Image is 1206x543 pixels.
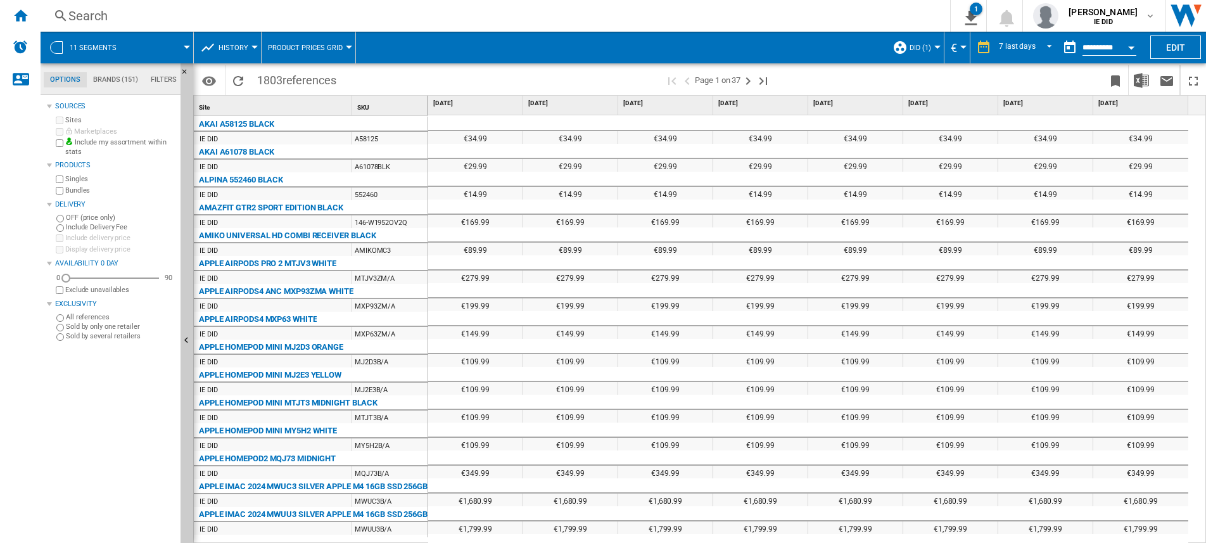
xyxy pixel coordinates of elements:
div: €89.99 [998,243,1093,255]
div: €29.99 [998,159,1093,172]
div: €349.99 [523,466,618,478]
div: €169.99 [1093,215,1188,227]
div: €109.99 [808,354,903,367]
div: [DATE] [716,96,808,112]
div: €349.99 [618,466,713,478]
span: SKU [357,104,369,111]
div: €109.99 [998,438,1093,450]
div: IE DID [200,523,217,536]
div: €1,799.99 [428,521,523,534]
div: €109.99 [1093,410,1188,423]
div: €109.99 [713,410,808,423]
div: AKAI A61078 BLACK [199,144,274,160]
div: [DATE] [906,96,998,112]
span: references [282,73,336,87]
span: [DATE] [718,99,805,108]
div: 90 [162,273,175,283]
span: Product prices grid [268,44,343,52]
button: € [951,32,963,63]
div: €169.99 [428,215,523,227]
div: €199.99 [428,298,523,311]
div: €34.99 [1093,131,1188,144]
span: DID (1) [910,44,931,52]
div: IE DID [200,440,217,452]
div: IE DID [200,189,217,201]
div: AMIKO UNIVERSAL HD COMBI RECEIVER BLACK [199,228,376,243]
div: €109.99 [998,382,1093,395]
div: APPLE AIRPODS4 MXP63 WHITE [199,312,317,327]
div: 0 [53,273,63,283]
div: €109.99 [428,354,523,367]
button: Edit [1150,35,1201,59]
input: Display delivery price [56,286,63,294]
span: [DATE] [908,99,995,108]
div: €199.99 [998,298,1093,311]
div: €34.99 [713,131,808,144]
div: €1,799.99 [618,521,713,534]
div: €169.99 [523,215,618,227]
div: €29.99 [1093,159,1188,172]
div: €199.99 [808,298,903,311]
div: €149.99 [903,326,998,339]
div: 7 last days [999,42,1036,51]
div: €34.99 [808,131,903,144]
input: Include my assortment within stats [56,139,63,147]
div: APPLE HOMEPOD MINI MJ2E3 YELLOW [199,367,341,383]
span: 11 segments [70,44,117,52]
div: APPLE HOMEPOD MINI MY5H2 WHITE [199,423,337,438]
div: €109.99 [1093,438,1188,450]
div: €89.99 [523,243,618,255]
input: Bundles [56,187,63,195]
span: [DATE] [1003,99,1090,108]
button: History [219,32,255,63]
div: Exclusivity [55,299,175,309]
input: Display delivery price [56,246,63,253]
div: €109.99 [713,354,808,367]
div: €279.99 [428,271,523,283]
label: Sold by several retailers [66,331,175,341]
div: €149.99 [1093,326,1188,339]
div: MWUC3B/A [352,494,428,507]
div: €1,799.99 [998,521,1093,534]
div: €109.99 [808,410,903,423]
div: €109.99 [903,382,998,395]
div: €109.99 [998,410,1093,423]
label: Include Delivery Fee [66,222,175,232]
span: [DATE] [433,99,520,108]
div: €169.99 [808,215,903,227]
md-slider: Availability [66,272,159,284]
div: €109.99 [1093,354,1188,367]
button: Open calendar [1120,34,1143,57]
div: €109.99 [618,410,713,423]
div: Sources [55,101,175,112]
button: Download in Excel [1129,65,1154,95]
div: €14.99 [998,187,1093,200]
div: [DATE] [1001,96,1093,112]
div: APPLE HOMEPOD MINI MTJT3 MIDNIGHT BLACK [199,395,378,411]
button: Hide [181,63,196,86]
div: €349.99 [903,466,998,478]
md-tab-item: Brands (151) [87,72,144,87]
div: €109.99 [903,410,998,423]
div: Search [68,7,917,25]
div: €14.99 [903,187,998,200]
div: MJ2E3B/A [352,383,428,395]
div: [DATE] [526,96,618,112]
div: APPLE HOMEPOD MINI MJ2D3 ORANGE [199,340,343,355]
img: mysite-bg-18x18.png [65,137,73,145]
label: OFF (price only) [66,213,175,222]
label: Sites [65,115,175,125]
div: IE DID [200,468,217,480]
div: €109.99 [713,382,808,395]
div: €279.99 [523,271,618,283]
div: €279.99 [713,271,808,283]
div: €109.99 [903,354,998,367]
div: €1,680.99 [618,494,713,506]
div: €29.99 [808,159,903,172]
div: [DATE] [1096,96,1188,112]
div: [DATE] [621,96,713,112]
div: €199.99 [523,298,618,311]
div: APPLE HOMEPOD2 MQJ73 MIDNIGHT [199,451,336,466]
div: €89.99 [808,243,903,255]
button: Bookmark this report [1103,65,1128,95]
